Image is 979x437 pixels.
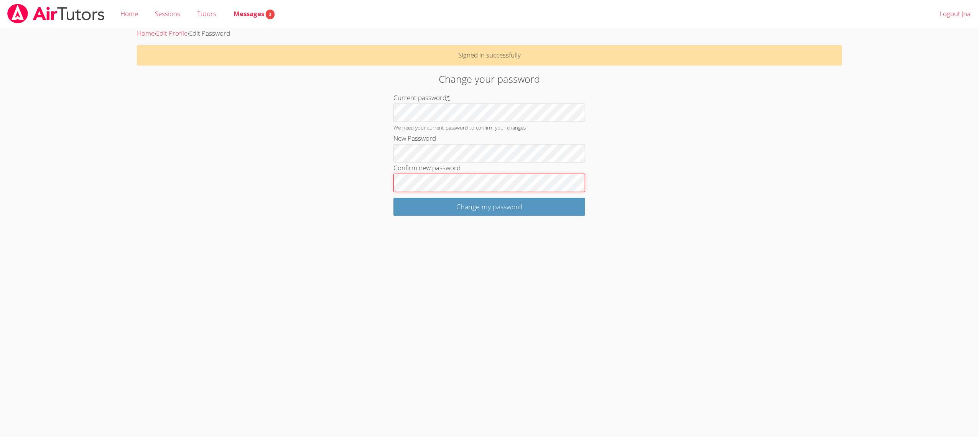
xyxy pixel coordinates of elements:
label: New Password [393,134,436,143]
p: Signed in successfully [137,45,842,66]
span: Edit Password [189,29,230,38]
abbr: required [446,93,450,102]
label: Confirm new password [393,163,461,172]
img: airtutors_banner-c4298cdbf04f3fff15de1276eac7730deb9818008684d7c2e4769d2f7ddbe033.png [7,4,105,23]
small: We need your current password to confirm your changes [393,124,526,131]
a: Home [137,29,155,38]
label: Current password [393,93,450,102]
span: 2 [266,10,275,19]
div: › › [137,28,842,39]
span: Messages [234,9,275,18]
input: Change my password [393,198,585,216]
h2: Change your password [225,72,754,86]
a: Edit Profile [156,29,188,38]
